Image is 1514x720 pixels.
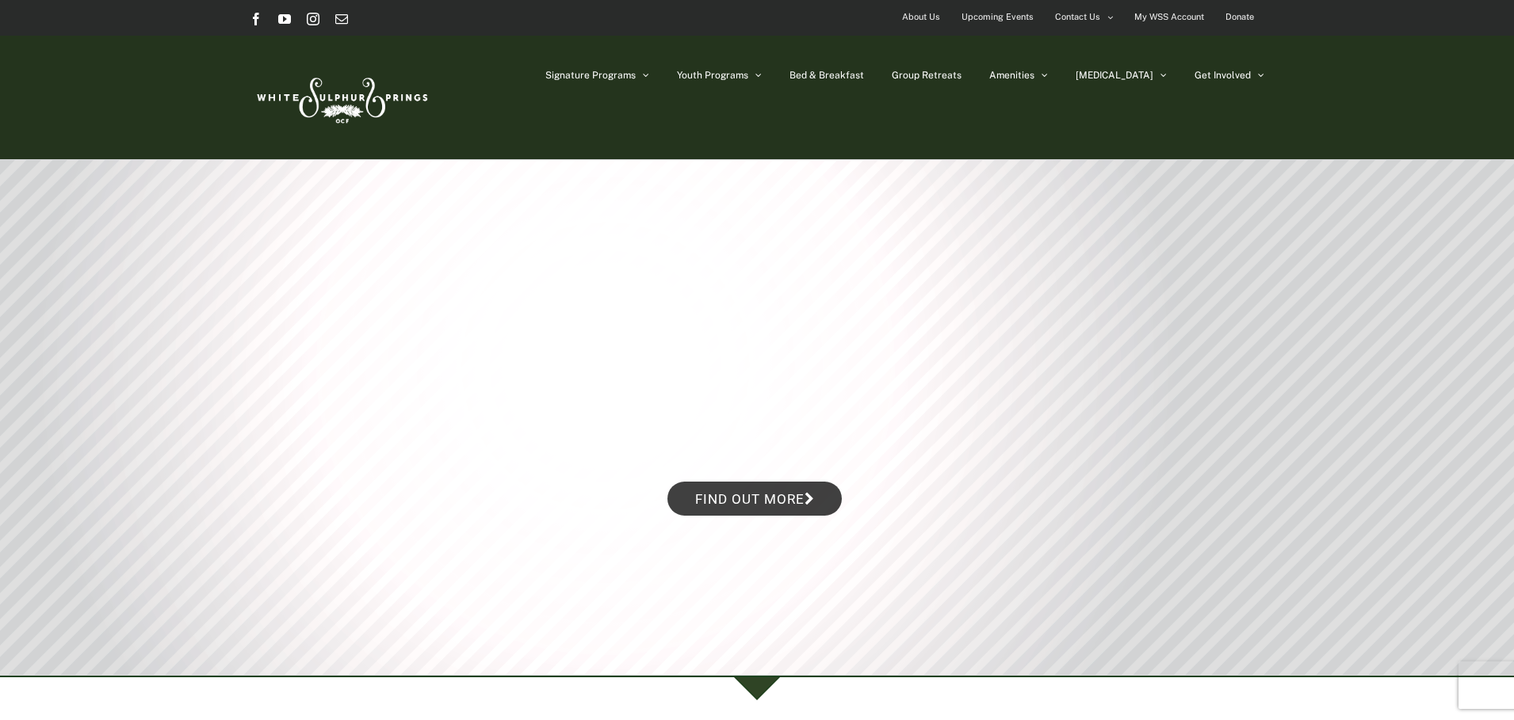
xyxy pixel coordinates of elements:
span: [MEDICAL_DATA] [1076,70,1153,80]
nav: Main Menu [545,36,1264,115]
a: Group Retreats [892,36,962,115]
span: My WSS Account [1134,6,1204,29]
span: Group Retreats [892,70,962,80]
a: [MEDICAL_DATA] [1076,36,1167,115]
a: Find out more [667,482,842,516]
span: Amenities [989,70,1034,80]
span: Upcoming Events [962,6,1034,29]
span: Get Involved [1195,70,1251,80]
span: Signature Programs [545,70,636,80]
span: Bed & Breakfast [789,70,864,80]
a: Youth Programs [677,36,762,115]
rs-layer: Winter Retreats at the Springs [407,386,1105,449]
img: White Sulphur Springs Logo [250,60,432,135]
a: Bed & Breakfast [789,36,864,115]
a: Get Involved [1195,36,1264,115]
span: Youth Programs [677,70,748,80]
a: Signature Programs [545,36,649,115]
span: Donate [1225,6,1254,29]
a: Amenities [989,36,1048,115]
span: About Us [902,6,940,29]
span: Contact Us [1055,6,1100,29]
